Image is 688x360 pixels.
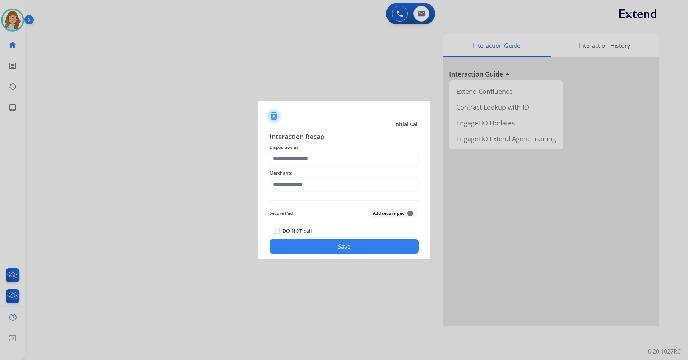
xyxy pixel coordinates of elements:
span: Interaction Recap [270,131,419,143]
button: Add secure pad+ [368,209,417,218]
button: Save [270,239,419,254]
span: Merchants [270,169,419,177]
p: 0.20.1027RC [648,347,681,356]
span: Disposition as [270,143,419,152]
span: Initial Call [394,121,419,128]
img: contactIcon [265,107,282,125]
label: DO NOT call [282,227,312,235]
span: + [407,211,413,216]
span: Secure Pad [270,209,293,218]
